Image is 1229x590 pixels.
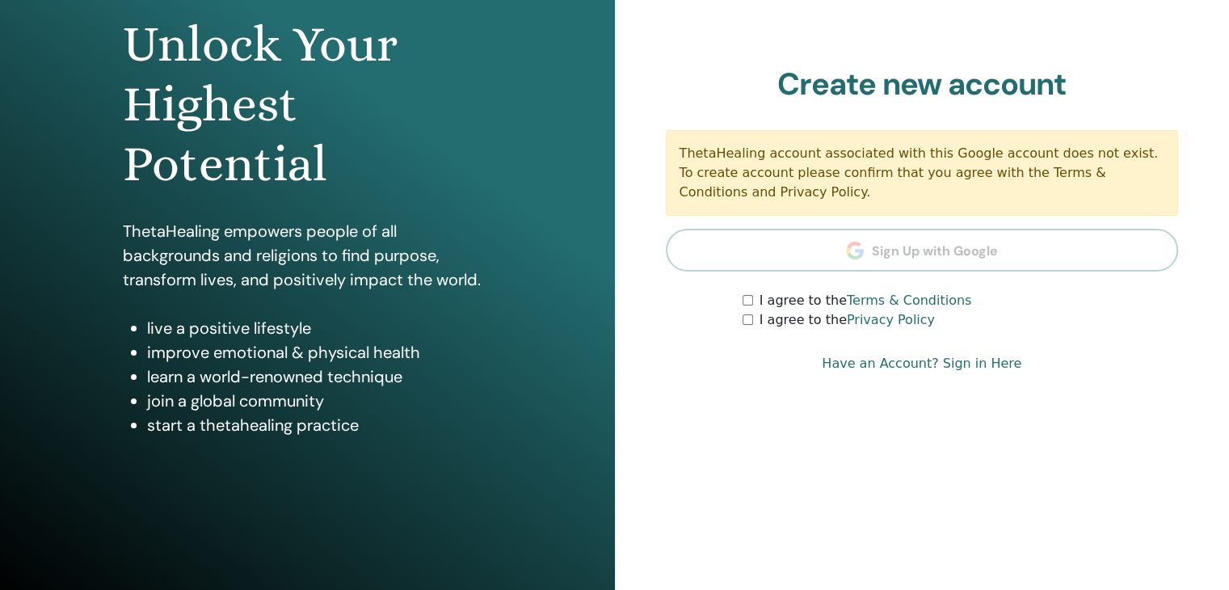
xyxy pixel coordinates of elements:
div: ThetaHealing account associated with this Google account does not exist. To create account please... [666,130,1179,216]
li: improve emotional & physical health [147,340,492,365]
li: learn a world-renowned technique [147,365,492,389]
p: ThetaHealing empowers people of all backgrounds and religions to find purpose, transform lives, a... [123,219,492,292]
li: join a global community [147,389,492,413]
h1: Unlock Your Highest Potential [123,15,492,195]
label: I agree to the [760,310,935,330]
h2: Create new account [666,66,1179,103]
a: Privacy Policy [847,312,935,327]
li: start a thetahealing practice [147,413,492,437]
a: Terms & Conditions [847,293,971,308]
li: live a positive lifestyle [147,316,492,340]
a: Have an Account? Sign in Here [822,354,1021,373]
label: I agree to the [760,291,972,310]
